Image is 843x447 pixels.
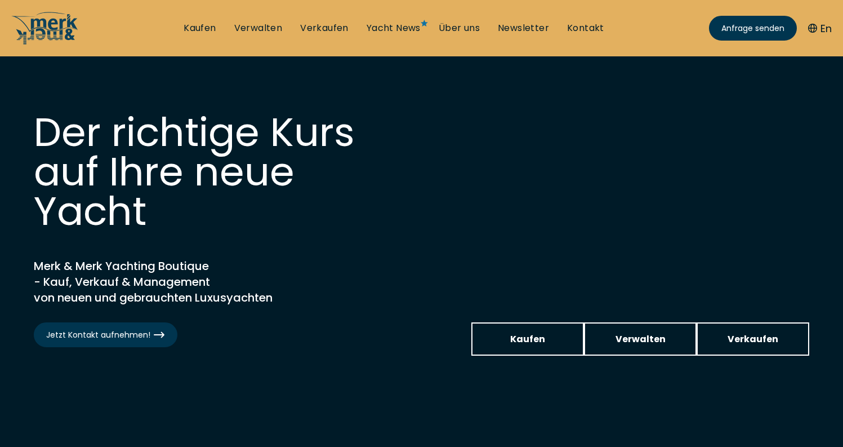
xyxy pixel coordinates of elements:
[808,21,832,36] button: En
[498,22,549,34] a: Newsletter
[34,322,177,347] a: Jetzt Kontakt aufnehmen!
[510,332,545,346] span: Kaufen
[34,113,372,231] h1: Der richtige Kurs auf Ihre neue Yacht
[367,22,421,34] a: Yacht News
[567,22,604,34] a: Kontakt
[709,16,797,41] a: Anfrage senden
[34,258,315,306] h2: Merk & Merk Yachting Boutique - Kauf, Verkauf & Management von neuen und gebrauchten Luxusyachten
[721,23,784,34] span: Anfrage senden
[234,22,283,34] a: Verwalten
[728,332,778,346] span: Verkaufen
[46,329,165,341] span: Jetzt Kontakt aufnehmen!
[184,22,216,34] a: Kaufen
[615,332,666,346] span: Verwalten
[471,322,584,356] a: Kaufen
[439,22,480,34] a: Über uns
[697,322,809,356] a: Verkaufen
[584,322,697,356] a: Verwalten
[300,22,349,34] a: Verkaufen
